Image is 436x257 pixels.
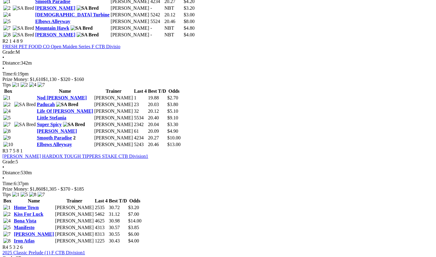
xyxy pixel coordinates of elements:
[37,135,72,140] a: Smooth Paradise
[2,55,4,60] span: •
[128,232,139,237] span: $6.00
[3,198,12,203] span: Box
[2,181,434,186] div: 6:37pm
[14,205,39,210] a: Home Town
[21,192,28,197] img: 5
[71,25,93,31] img: SA Bred
[111,12,150,18] td: [PERSON_NAME]
[94,218,108,224] td: 4625
[2,66,4,71] span: •
[111,18,150,25] td: [PERSON_NAME]
[167,128,178,134] span: $4.90
[94,122,133,128] td: [PERSON_NAME]
[150,18,163,25] td: 5524
[14,238,35,243] a: Iron Atlas
[184,32,195,37] span: $4.00
[9,38,23,44] span: 1 4 8 9
[134,122,147,128] td: 2342
[108,205,127,211] td: 30.72
[37,102,55,107] a: Paducah
[37,122,62,127] a: Super Spicy
[134,88,147,94] th: Last 4
[77,5,99,11] img: SA Bred
[38,82,45,88] img: 7
[38,192,45,197] img: 7
[2,181,14,186] span: Time:
[9,148,23,153] span: 7 5 8 1
[3,25,11,31] img: 7
[3,115,11,121] img: 5
[12,192,19,197] img: 1
[13,32,34,38] img: SA Bred
[148,142,167,148] td: 20.46
[14,225,35,230] a: Manifesto
[108,225,127,231] td: 30.57
[37,108,93,114] a: Life Of [PERSON_NAME]
[2,154,148,159] a: [PERSON_NAME] HARDOX TOUGH TIPPERS STAKE CTB Division1
[3,5,11,11] img: 2
[21,82,28,88] img: 2
[3,95,11,101] img: 1
[148,88,167,94] th: Best T/D
[128,205,139,210] span: $3.20
[94,211,108,217] td: 5462
[134,128,147,134] td: 61
[134,115,147,121] td: 5534
[35,5,75,11] a: [PERSON_NAME]
[94,88,133,94] th: Trainer
[94,225,108,231] td: 4313
[94,95,133,101] td: [PERSON_NAME]
[94,102,133,108] td: [PERSON_NAME]
[148,115,167,121] td: 20.40
[2,44,121,49] a: FRESH PET FOOD CO Open Maiden Series F CTB Divisio
[3,19,11,24] img: 5
[3,122,11,127] img: 7
[2,186,434,192] div: Prize Money: $1,860
[128,218,141,223] span: $14.00
[14,198,54,204] th: Name
[2,170,434,175] div: 530m
[94,135,133,141] td: [PERSON_NAME]
[167,108,178,114] span: $5.10
[14,102,36,107] img: SA Bred
[111,25,150,31] td: [PERSON_NAME]
[3,205,11,210] img: 1
[43,186,84,192] span: $1,305 - $370 - $185
[55,238,94,244] td: [PERSON_NAME]
[94,128,133,134] td: [PERSON_NAME]
[35,12,109,17] a: [DEMOGRAPHIC_DATA] Turbine
[4,88,12,94] span: Box
[128,198,142,204] th: Odds
[108,211,127,217] td: 31.12
[3,142,13,147] img: 10
[2,159,16,164] span: Grade:
[2,148,8,153] span: R3
[13,5,34,11] img: SA Bred
[94,198,108,204] th: Last 4
[29,192,36,197] img: 8
[184,5,195,11] span: $3.20
[184,12,195,17] span: $3.00
[164,5,183,11] td: NBT
[134,95,147,101] td: 1
[108,231,127,237] td: 30.55
[148,95,167,101] td: 19.88
[148,122,167,128] td: 20.04
[35,32,75,37] a: [PERSON_NAME]
[94,142,133,148] td: [PERSON_NAME]
[3,232,11,237] img: 7
[128,225,139,230] span: $3.85
[37,128,77,134] a: [PERSON_NAME]
[150,5,163,11] td: -
[94,108,133,114] td: [PERSON_NAME]
[150,25,163,31] td: -
[184,19,195,24] span: $8.00
[3,32,11,38] img: 8
[35,19,70,24] a: Elbows Alleyway
[164,25,183,31] td: NBT
[55,211,94,217] td: [PERSON_NAME]
[3,225,11,230] img: 5
[13,25,34,31] img: SA Bred
[2,82,11,87] span: Tips
[111,5,150,11] td: [PERSON_NAME]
